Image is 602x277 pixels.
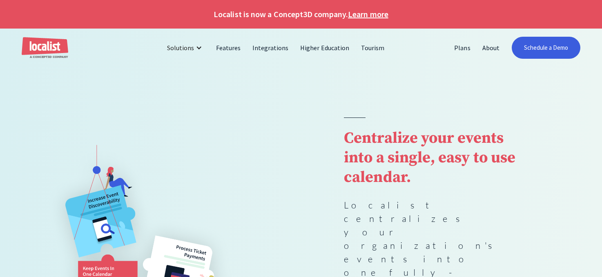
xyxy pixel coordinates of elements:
[161,38,210,58] div: Solutions
[512,37,581,59] a: Schedule a Demo
[355,38,390,58] a: Tourism
[477,38,506,58] a: About
[348,8,388,20] a: Learn more
[210,38,247,58] a: Features
[448,38,476,58] a: Plans
[22,37,68,59] a: home
[247,38,294,58] a: Integrations
[294,38,355,58] a: Higher Education
[167,43,194,53] div: Solutions
[344,129,515,187] strong: Centralize your events into a single, easy to use calendar.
